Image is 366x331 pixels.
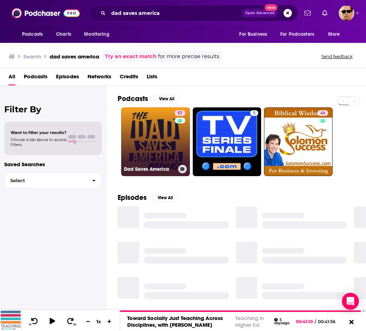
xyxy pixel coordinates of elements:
span: 00:41:10 [296,319,315,324]
div: 1 x [93,319,105,324]
a: Try an exact match [105,52,157,61]
a: 46 [264,107,333,176]
span: For Podcasters [280,29,314,39]
span: Select [5,178,86,183]
span: Logged in as karldevries [339,5,354,21]
a: PodcastsView All [118,94,179,103]
div: 5 days ago [274,318,289,325]
a: Lists [147,71,157,85]
span: More [328,29,340,39]
button: open menu [276,28,325,41]
span: 00:41:56 [316,319,343,324]
a: Episodes [56,71,79,85]
a: 57Dad Saves America [121,107,190,176]
a: 57 [175,110,185,116]
button: open menu [79,28,118,41]
span: New [265,4,277,11]
a: Show notifications dropdown [302,7,314,19]
button: open menu [234,28,276,41]
span: Want to filter your results? [11,130,67,135]
span: 30 [73,323,76,326]
button: Open AdvancedNew [242,9,278,17]
img: User Profile [339,5,354,21]
button: 10 [27,317,41,326]
button: View All [152,193,178,202]
button: 30 [64,317,78,326]
h2: Podcasts [118,94,148,103]
a: 46 [317,110,328,116]
a: EpisodesView All [118,193,178,202]
a: Podcasts [24,71,47,85]
span: 57 [178,110,182,117]
a: Charts [51,28,75,41]
span: Open Advanced [245,11,275,15]
a: Networks [88,71,111,85]
h3: Dad Saves America [124,166,175,172]
h3: Search [23,53,41,60]
button: View All [154,95,179,103]
h2: Filter By [4,104,102,114]
a: Credits [120,71,138,85]
a: 5 [250,110,258,116]
span: 46 [320,110,325,117]
span: Podcasts [22,29,43,39]
button: Show profile menu [339,5,354,21]
input: Search podcasts, credits, & more... [108,7,242,19]
span: Choose a tab above to access filters. [11,137,67,147]
a: Teaching in Higher Ed [235,315,264,328]
span: / [315,319,316,324]
h3: dad saves america [50,53,99,60]
button: open menu [323,28,349,41]
a: All [9,71,15,85]
span: 5 [253,110,255,117]
div: Search podcasts, credits, & more... [89,5,298,21]
button: open menu [17,28,52,41]
span: for more precise results [158,52,219,61]
a: 5 [193,107,261,176]
button: Select [4,173,102,189]
span: 10 [29,323,31,326]
span: Monitoring [84,29,109,39]
div: Open Intercom Messenger [342,293,359,310]
a: Toward Socially Just Teaching Across Disciplines, with [PERSON_NAME] [127,315,223,328]
button: Send feedback [319,54,355,60]
img: Podchaser - Follow, Share and Rate Podcasts [12,6,80,20]
p: Saved Searches [4,161,102,168]
a: Show notifications dropdown [319,7,330,19]
span: For Business [239,29,267,39]
h2: Episodes [118,193,147,202]
span: Charts [56,29,71,39]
